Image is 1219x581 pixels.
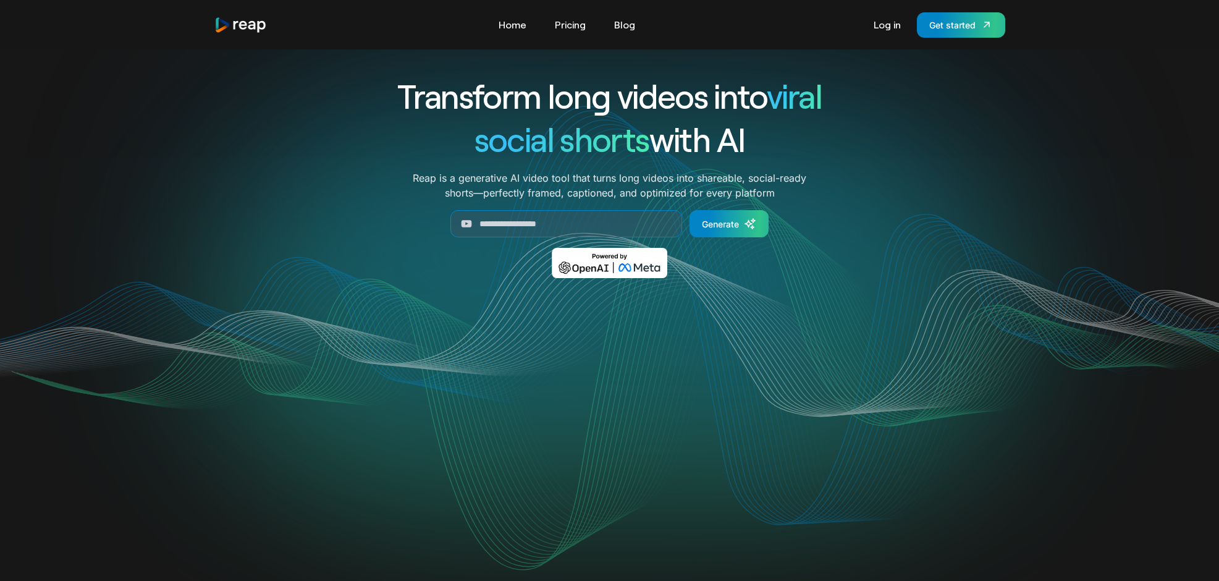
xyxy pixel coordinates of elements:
[929,19,976,32] div: Get started
[917,12,1005,38] a: Get started
[214,17,268,33] img: reap logo
[353,117,867,161] h1: with AI
[361,296,858,545] video: Your browser does not support the video tag.
[353,210,867,237] form: Generate Form
[492,15,533,35] a: Home
[413,171,806,200] p: Reap is a generative AI video tool that turns long videos into shareable, social-ready shorts—per...
[767,75,822,116] span: viral
[552,248,667,278] img: Powered by OpenAI & Meta
[608,15,641,35] a: Blog
[702,218,739,231] div: Generate
[690,210,769,237] a: Generate
[353,74,867,117] h1: Transform long videos into
[475,119,649,159] span: social shorts
[867,15,907,35] a: Log in
[214,17,268,33] a: home
[549,15,592,35] a: Pricing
